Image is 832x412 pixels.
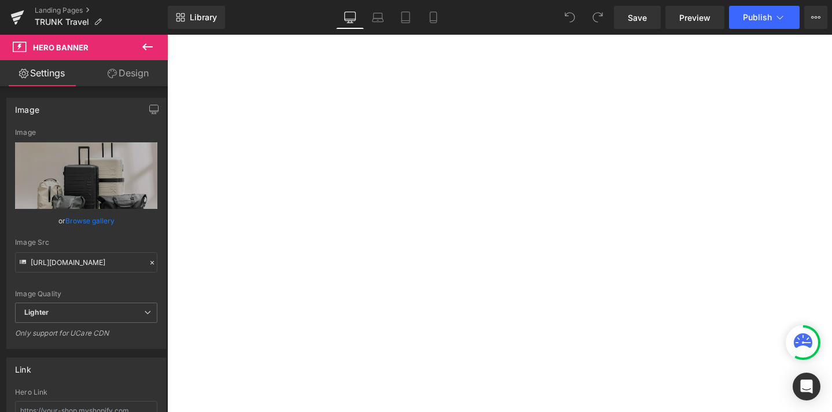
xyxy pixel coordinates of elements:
[15,128,157,137] div: Image
[743,13,772,22] span: Publish
[15,252,157,273] input: Link
[35,6,168,15] a: Landing Pages
[24,308,49,317] b: Lighter
[15,388,157,396] div: Hero Link
[392,6,419,29] a: Tablet
[419,6,447,29] a: Mobile
[15,290,157,298] div: Image Quality
[190,12,217,23] span: Library
[793,373,820,400] div: Open Intercom Messenger
[86,60,170,86] a: Design
[679,12,710,24] span: Preview
[15,358,31,374] div: Link
[15,329,157,345] div: Only support for UCare CDN
[628,12,647,24] span: Save
[558,6,581,29] button: Undo
[15,98,39,115] div: Image
[65,211,115,231] a: Browse gallery
[15,215,157,227] div: or
[336,6,364,29] a: Desktop
[168,6,225,29] a: New Library
[33,43,89,52] span: Hero Banner
[364,6,392,29] a: Laptop
[729,6,800,29] button: Publish
[35,17,89,27] span: TRUNK Travel
[665,6,724,29] a: Preview
[804,6,827,29] button: More
[586,6,609,29] button: Redo
[15,238,157,247] div: Image Src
